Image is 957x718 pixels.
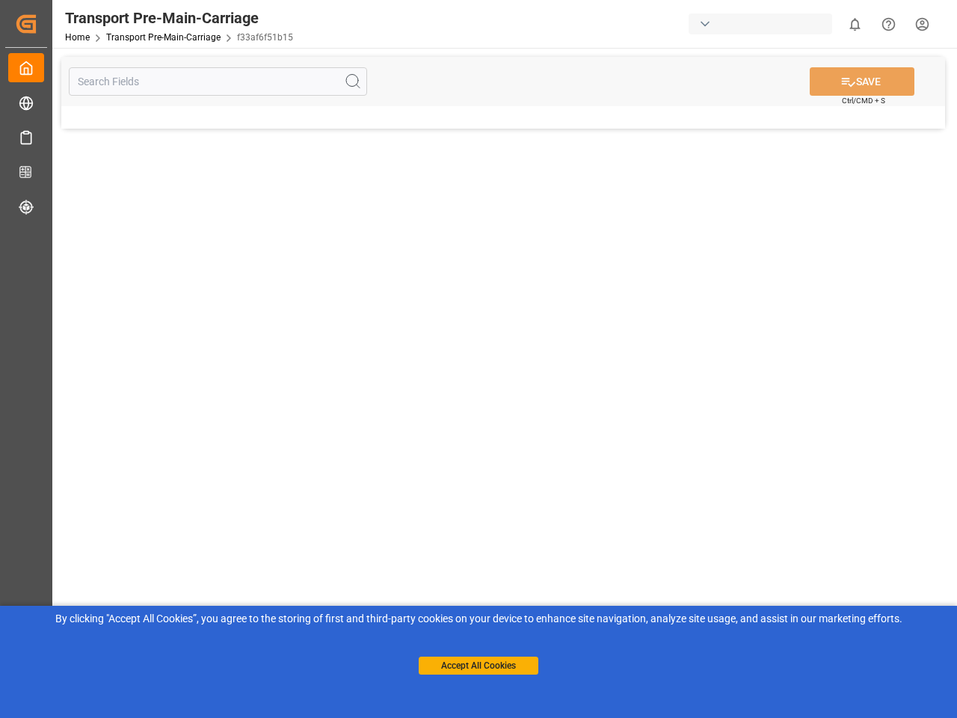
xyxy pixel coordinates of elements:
[69,67,367,96] input: Search Fields
[419,657,538,675] button: Accept All Cookies
[106,32,221,43] a: Transport Pre-Main-Carriage
[65,7,293,29] div: Transport Pre-Main-Carriage
[65,32,90,43] a: Home
[810,67,914,96] button: SAVE
[842,95,885,106] span: Ctrl/CMD + S
[10,611,947,627] div: By clicking "Accept All Cookies”, you agree to the storing of first and third-party cookies on yo...
[872,7,905,41] button: Help Center
[838,7,872,41] button: show 0 new notifications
